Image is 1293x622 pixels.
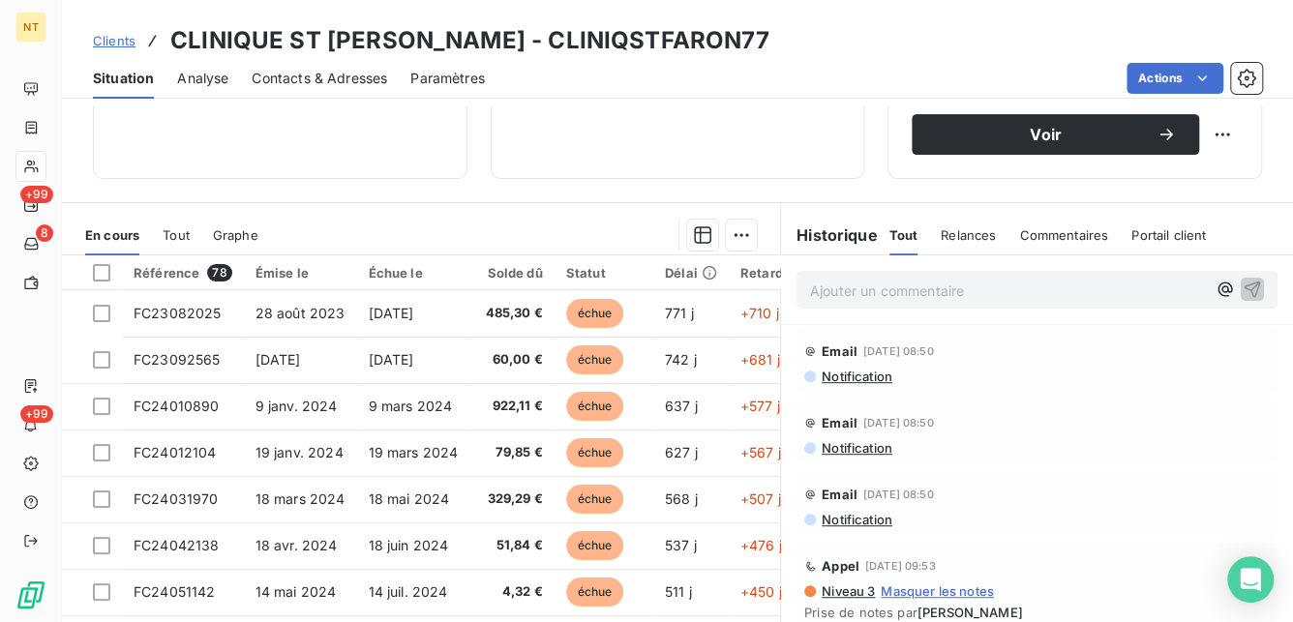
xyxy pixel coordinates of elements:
[665,351,697,368] span: 742 j
[566,265,642,281] div: Statut
[804,605,1270,620] span: Prise de notes par
[481,489,542,509] span: 329,29 €
[134,537,220,553] span: FC24042138
[820,512,892,527] span: Notification
[740,398,780,414] span: +577 j
[566,578,624,607] span: échue
[85,227,139,243] span: En cours
[36,224,53,242] span: 8
[1127,63,1223,94] button: Actions
[481,304,542,323] span: 485,30 €
[15,579,46,610] img: Logo LeanPay
[256,490,346,507] span: 18 mars 2024
[917,605,1023,620] span: [PERSON_NAME]
[781,223,878,247] h6: Historique
[481,265,542,281] div: Solde dû
[822,415,857,430] span: Email
[134,351,221,368] span: FC23092565
[163,227,190,243] span: Tout
[740,490,781,507] span: +507 j
[93,33,135,48] span: Clients
[935,127,1157,142] span: Voir
[566,392,624,421] span: échue
[134,490,219,507] span: FC24031970
[134,398,220,414] span: FC24010890
[213,227,258,243] span: Graphe
[740,537,782,553] span: +476 j
[368,305,413,321] span: [DATE]
[256,398,338,414] span: 9 janv. 2024
[368,583,447,600] span: 14 juil. 2024
[134,583,216,600] span: FC24051142
[207,264,231,281] span: 78
[566,299,624,328] span: échue
[566,438,624,467] span: échue
[368,444,458,460] span: 19 mars 2024
[368,490,449,507] span: 18 mai 2024
[820,369,892,384] span: Notification
[865,560,936,572] span: [DATE] 09:53
[256,265,346,281] div: Émise le
[665,490,698,507] span: 568 j
[481,536,542,555] span: 51,84 €
[93,31,135,50] a: Clients
[368,351,413,368] span: [DATE]
[368,537,448,553] span: 18 juin 2024
[863,345,934,357] span: [DATE] 08:50
[665,444,698,460] span: 627 j
[863,489,934,500] span: [DATE] 08:50
[170,23,768,58] h3: CLINIQUE ST [PERSON_NAME] - CLINIQSTFARON77
[566,485,624,514] span: échue
[822,558,859,574] span: Appel
[1227,556,1274,603] div: Open Intercom Messenger
[665,265,717,281] div: Délai
[740,444,781,460] span: +567 j
[1131,227,1206,243] span: Portail client
[665,398,698,414] span: 637 j
[822,343,857,359] span: Email
[820,440,892,456] span: Notification
[820,583,875,599] span: Niveau 3
[256,444,344,460] span: 19 janv. 2024
[256,537,338,553] span: 18 avr. 2024
[665,583,692,600] span: 511 j
[481,350,542,370] span: 60,00 €
[252,69,387,88] span: Contacts & Adresses
[20,186,53,203] span: +99
[665,305,694,321] span: 771 j
[881,583,994,599] span: Masquer les notes
[177,69,228,88] span: Analyse
[566,345,624,374] span: échue
[740,305,779,321] span: +710 j
[1019,227,1108,243] span: Commentaires
[256,583,337,600] span: 14 mai 2024
[912,114,1199,155] button: Voir
[134,444,217,460] span: FC24012104
[20,405,53,423] span: +99
[256,305,346,321] span: 28 août 2023
[941,227,996,243] span: Relances
[410,69,485,88] span: Paramètres
[93,69,154,88] span: Situation
[15,12,46,43] div: NT
[134,305,222,321] span: FC23082025
[863,417,934,429] span: [DATE] 08:50
[368,265,458,281] div: Échue le
[889,227,918,243] span: Tout
[665,537,697,553] span: 537 j
[740,583,782,600] span: +450 j
[256,351,301,368] span: [DATE]
[368,398,452,414] span: 9 mars 2024
[566,531,624,560] span: échue
[481,397,542,416] span: 922,11 €
[134,264,232,281] div: Référence
[481,582,542,602] span: 4,32 €
[740,265,802,281] div: Retard
[822,487,857,502] span: Email
[740,351,780,368] span: +681 j
[481,443,542,462] span: 79,85 €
